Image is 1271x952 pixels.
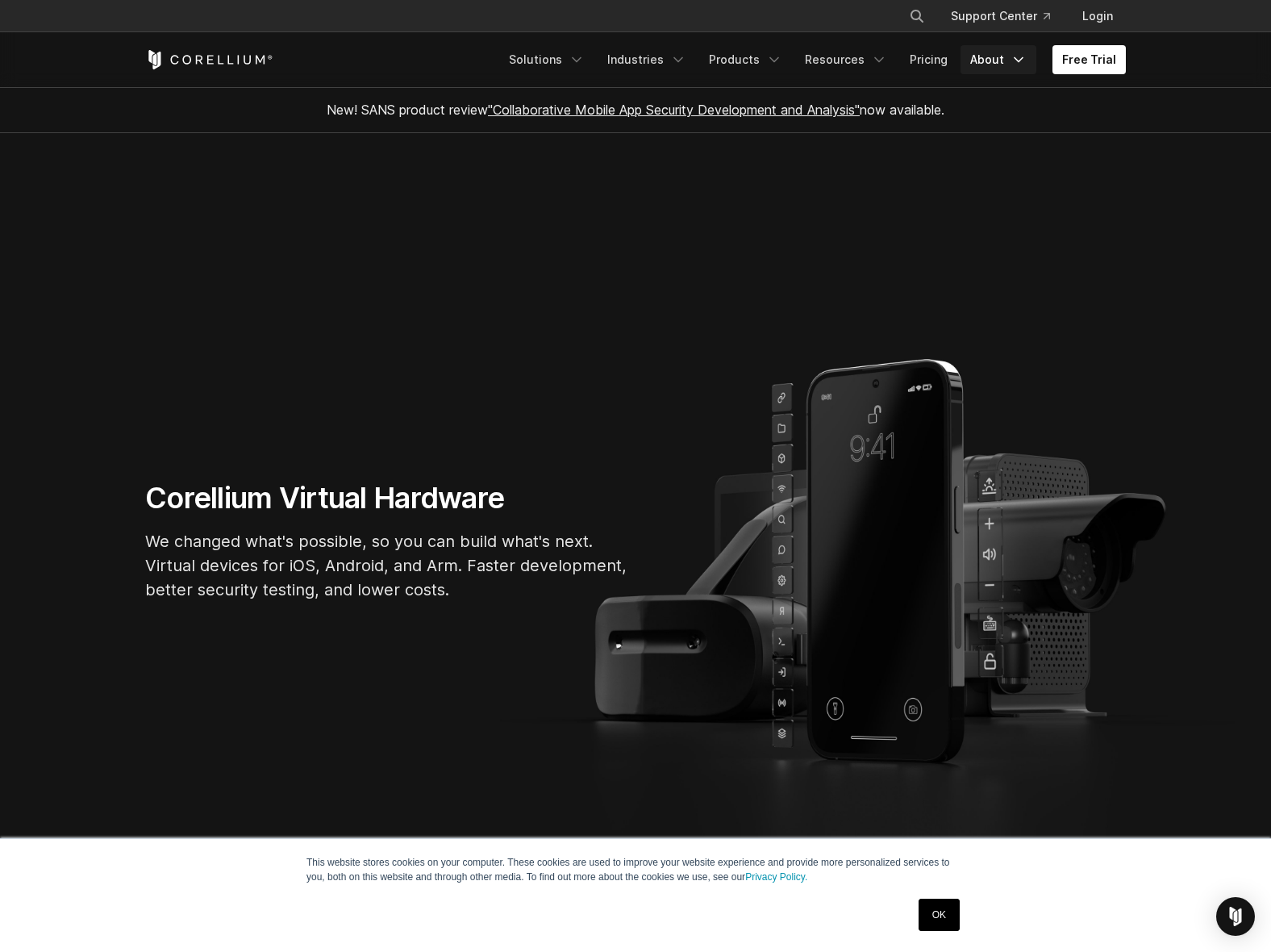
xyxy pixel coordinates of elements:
a: OK [919,899,960,931]
a: Free Trial [1052,45,1126,74]
a: "Collaborative Mobile App Security Development and Analysis" [488,102,860,118]
a: Corellium Home [145,50,273,69]
a: Resources [795,45,897,74]
a: Products [699,45,792,74]
a: Industries [598,45,696,74]
a: Login [1069,2,1126,31]
a: Privacy Policy. [745,871,807,883]
a: About [961,45,1036,74]
button: Search [902,2,931,31]
div: Navigation Menu [499,45,1126,74]
span: New! SANS product review now available. [327,102,944,118]
p: We changed what's possible, so you can build what's next. Virtual devices for iOS, Android, and A... [145,529,629,602]
a: Support Center [938,2,1063,31]
a: Pricing [900,45,957,74]
a: Solutions [499,45,594,74]
p: This website stores cookies on your computer. These cookies are used to improve your website expe... [306,855,965,884]
div: Navigation Menu [890,2,1126,31]
h1: Corellium Virtual Hardware [145,480,629,516]
div: Open Intercom Messenger [1216,897,1255,936]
